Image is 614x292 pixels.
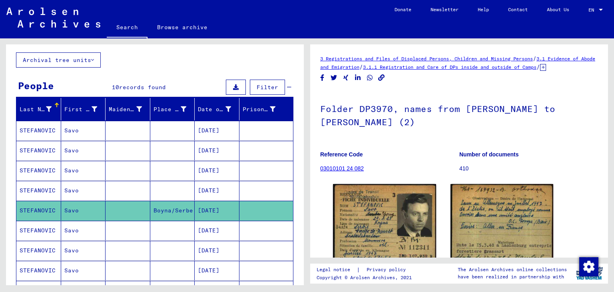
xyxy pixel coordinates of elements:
[148,18,217,37] a: Browse archive
[243,103,286,116] div: Prisoner #
[377,73,386,83] button: Copy link
[195,98,239,120] mat-header-cell: Date of Birth
[243,105,276,114] div: Prisoner #
[6,8,100,28] img: Arolsen_neg.svg
[257,84,278,91] span: Filter
[61,241,106,260] mat-cell: Savo
[16,201,61,220] mat-cell: STEFANOVIC
[107,18,148,38] a: Search
[239,98,293,120] mat-header-cell: Prisoner #
[458,266,567,273] p: The Arolsen Archives online collections
[150,98,195,120] mat-header-cell: Place of Birth
[64,105,98,114] div: First Name
[112,84,119,91] span: 10
[16,98,61,120] mat-header-cell: Last Name
[195,221,239,240] mat-cell: [DATE]
[579,257,598,276] img: Change consent
[16,141,61,160] mat-cell: STEFANOVIC
[150,201,195,220] mat-cell: Boyna/Serbe
[61,161,106,180] mat-cell: Savo
[320,56,533,62] a: 3 Registrations and Files of Displaced Persons, Children and Missing Persons
[106,98,150,120] mat-header-cell: Maiden Name
[195,121,239,140] mat-cell: [DATE]
[61,141,106,160] mat-cell: Savo
[195,181,239,200] mat-cell: [DATE]
[16,121,61,140] mat-cell: STEFANOVIC
[360,266,415,274] a: Privacy policy
[317,274,415,281] p: Copyright © Arolsen Archives, 2021
[198,103,241,116] div: Date of Birth
[533,55,536,62] span: /
[536,63,540,70] span: /
[317,266,415,274] div: |
[16,221,61,240] mat-cell: STEFANOVIC
[317,266,357,274] a: Legal notice
[109,105,142,114] div: Maiden Name
[119,84,166,91] span: records found
[16,261,61,280] mat-cell: STEFANOVIC
[61,261,106,280] mat-cell: Savo
[61,201,106,220] mat-cell: Savo
[588,7,597,13] span: EN
[153,103,197,116] div: Place of Birth
[195,161,239,180] mat-cell: [DATE]
[354,73,362,83] button: Share on LinkedIn
[318,73,327,83] button: Share on Facebook
[20,103,62,116] div: Last Name
[16,181,61,200] mat-cell: STEFANOVIC
[320,90,598,139] h1: Folder DP3970, names from [PERSON_NAME] to [PERSON_NAME] (2)
[16,161,61,180] mat-cell: STEFANOVIC
[64,103,108,116] div: First Name
[363,64,536,70] a: 3.1.1 Registration and Care of DPs inside and outside of Camps
[320,165,364,172] a: 03010101 24 082
[16,241,61,260] mat-cell: STEFANOVIC
[195,201,239,220] mat-cell: [DATE]
[61,98,106,120] mat-header-cell: First Name
[109,103,152,116] div: Maiden Name
[330,73,338,83] button: Share on Twitter
[18,78,54,93] div: People
[320,151,363,158] b: Reference Code
[574,263,604,283] img: yv_logo.png
[16,52,101,68] button: Archival tree units
[459,151,519,158] b: Number of documents
[61,121,106,140] mat-cell: Savo
[195,261,239,280] mat-cell: [DATE]
[458,273,567,280] p: have been realized in partnership with
[342,73,350,83] button: Share on Xing
[366,73,374,83] button: Share on WhatsApp
[459,164,598,173] p: 410
[195,141,239,160] mat-cell: [DATE]
[61,181,106,200] mat-cell: Savo
[153,105,187,114] div: Place of Birth
[195,241,239,260] mat-cell: [DATE]
[198,105,231,114] div: Date of Birth
[20,105,52,114] div: Last Name
[61,221,106,240] mat-cell: Savo
[250,80,285,95] button: Filter
[359,63,363,70] span: /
